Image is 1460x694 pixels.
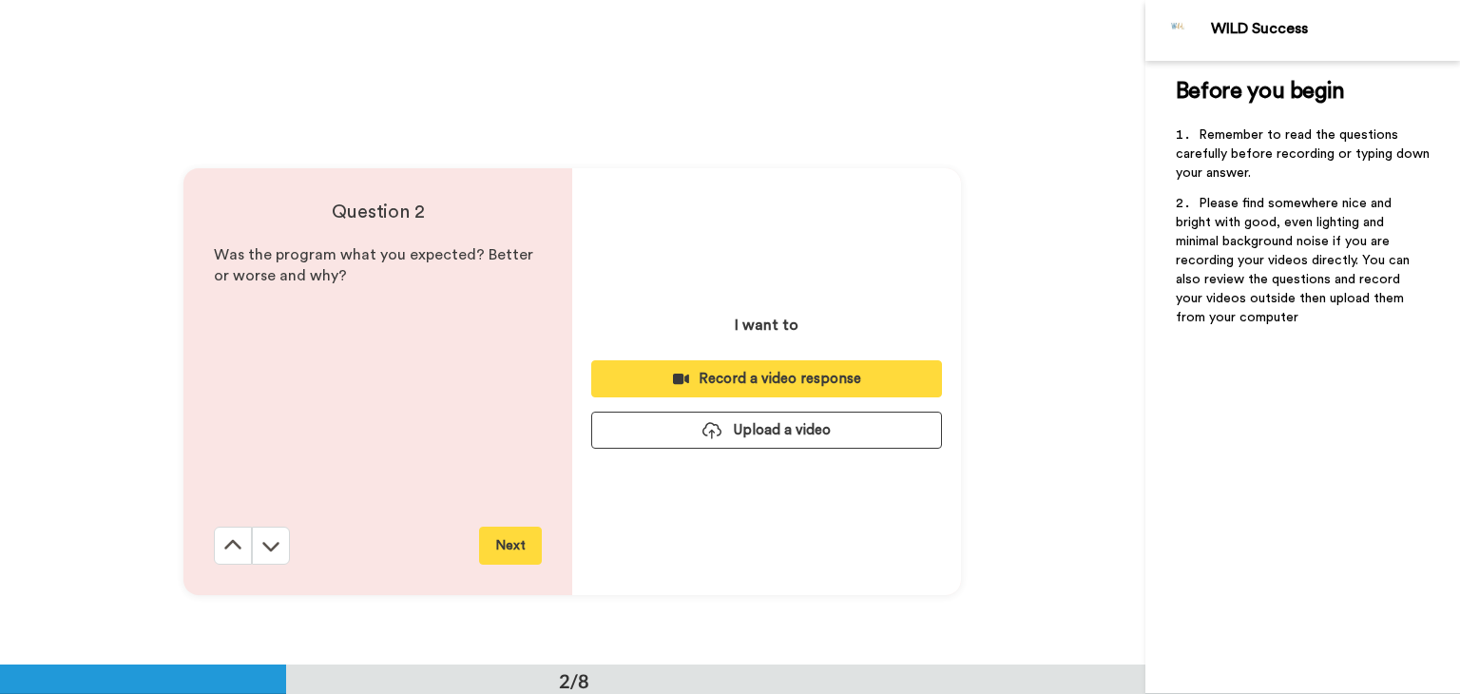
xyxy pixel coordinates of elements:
button: Upload a video [591,412,942,449]
img: Profile Image [1156,8,1201,53]
button: Record a video response [591,360,942,397]
h4: Question 2 [214,199,542,225]
div: Record a video response [606,369,927,389]
div: WILD Success [1211,20,1459,38]
button: Next [479,527,542,565]
div: 2/8 [528,667,620,694]
p: I want to [735,314,798,337]
span: Before you begin [1176,80,1344,103]
span: Remember to read the questions carefully before recording or typing down your answer. [1176,128,1433,180]
span: Was the program what you expected? Better or worse and why? [214,247,537,284]
span: Please find somewhere nice and bright with good, even lighting and minimal background noise if yo... [1176,197,1413,324]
